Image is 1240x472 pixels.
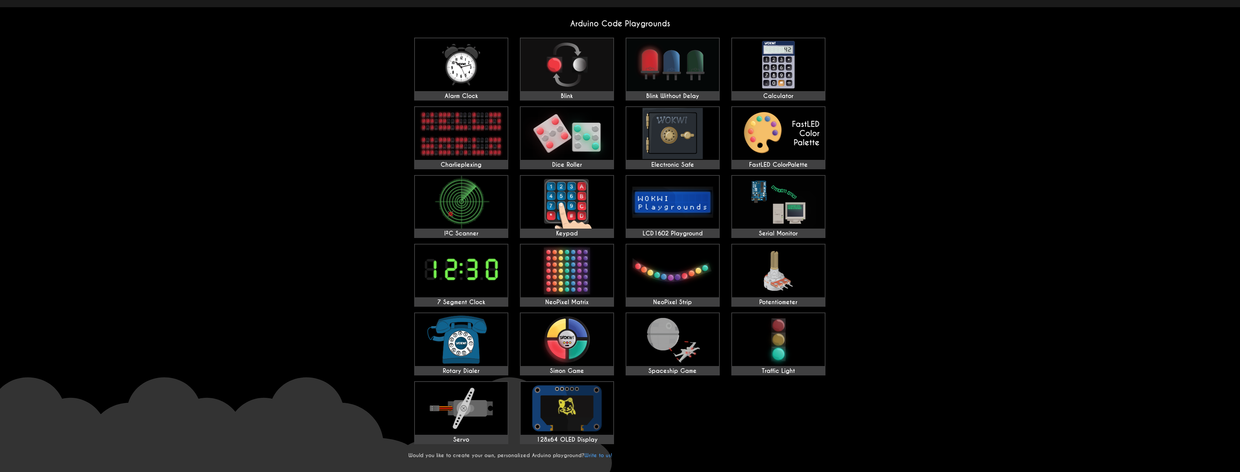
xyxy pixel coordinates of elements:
p: Would you like to create your own, personalized Arduino playground? [408,452,832,459]
a: Serial Monitor [731,175,825,238]
a: Write to us! [584,452,612,459]
a: Blink Without Delay [626,38,720,101]
a: Rotary Dialer [414,312,508,375]
img: 7 Segment Clock [415,244,508,297]
img: Blink Without Delay [626,38,719,91]
img: Serial Monitor [732,176,825,229]
div: Traffic Light [732,367,825,375]
a: Electronic Safe [626,106,720,169]
div: Rotary Dialer [415,367,508,375]
img: Rotary Dialer [415,313,508,366]
img: Keypad [521,176,613,229]
a: I²C Scanner [414,175,508,238]
div: Serial Monitor [732,230,825,237]
img: FastLED ColorPalette [732,107,825,160]
img: NeoPixel Strip [626,244,719,297]
a: Traffic Light [731,312,825,375]
img: Calculator [732,38,825,91]
div: Potentiometer [732,299,825,306]
div: Blink [521,93,613,100]
img: Simon Game [521,313,613,366]
a: Spaceship Game [626,312,720,375]
div: Dice Roller [521,161,613,169]
img: LCD1602 Playground [626,176,719,229]
div: Charlieplexing [415,161,508,169]
a: LCD1602 Playground [626,175,720,238]
a: Potentiometer [731,244,825,307]
a: Blink [520,38,614,101]
img: Spaceship Game [626,313,719,366]
img: Dice Roller [521,107,613,160]
div: I²C Scanner [415,230,508,237]
img: Traffic Light [732,313,825,366]
div: FastLED ColorPalette [732,161,825,169]
a: Charlieplexing [414,106,508,169]
img: Blink [521,38,613,91]
div: NeoPixel Matrix [521,299,613,306]
a: Keypad [520,175,614,238]
img: NeoPixel Matrix [521,244,613,297]
img: Alarm Clock [415,38,508,91]
div: Simon Game [521,367,613,375]
a: 128x64 OLED Display [520,381,614,444]
a: FastLED ColorPalette [731,106,825,169]
div: Spaceship Game [626,367,719,375]
div: LCD1602 Playground [626,230,719,237]
a: Simon Game [520,312,614,375]
div: Blink Without Delay [626,93,719,100]
div: Calculator [732,93,825,100]
a: Alarm Clock [414,38,508,101]
div: Alarm Clock [415,93,508,100]
div: 7 Segment Clock [415,299,508,306]
img: 128x64 OLED Display [521,382,613,435]
div: 128x64 OLED Display [521,436,613,443]
div: Electronic Safe [626,161,719,169]
a: Servo [414,381,508,444]
div: Servo [415,436,508,443]
div: NeoPixel Strip [626,299,719,306]
img: Servo [415,382,508,435]
h2: Arduino Code Playgrounds [408,19,832,29]
img: Electronic Safe [626,107,719,160]
a: NeoPixel Matrix [520,244,614,307]
a: Dice Roller [520,106,614,169]
a: 7 Segment Clock [414,244,508,307]
img: Potentiometer [732,244,825,297]
a: Calculator [731,38,825,101]
img: I²C Scanner [415,176,508,229]
div: Keypad [521,230,613,237]
img: Charlieplexing [415,107,508,160]
a: NeoPixel Strip [626,244,720,307]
